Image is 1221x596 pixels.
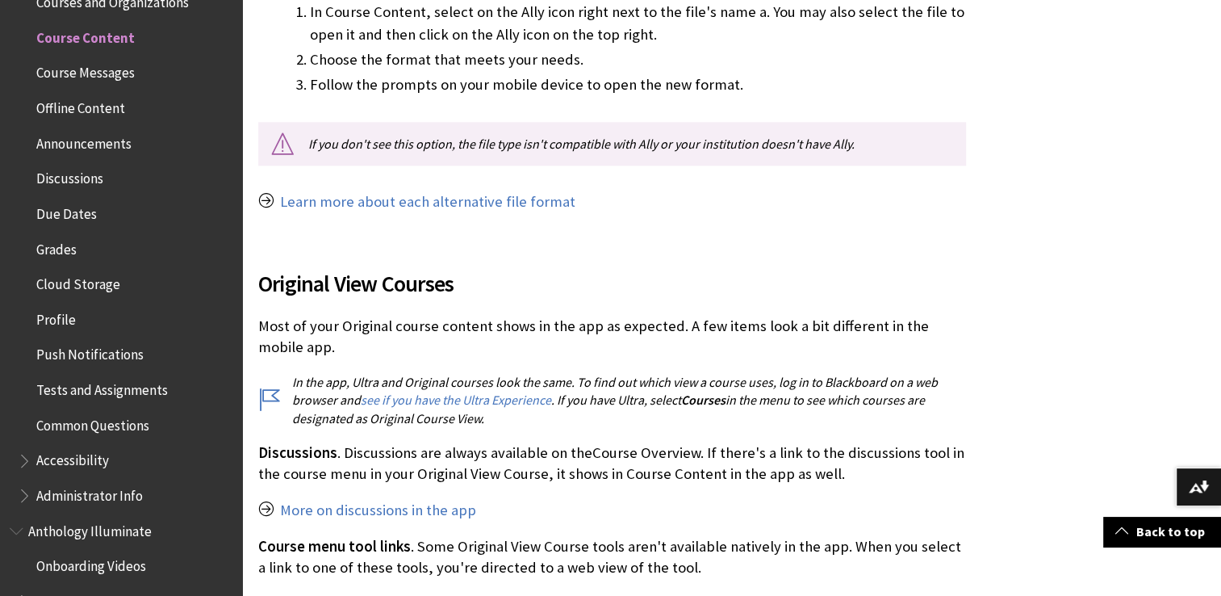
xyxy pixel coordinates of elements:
[36,553,146,575] span: Onboarding Videos
[280,192,575,212] a: Learn more about each alternative file format
[258,267,966,300] span: Original View Courses
[36,130,132,152] span: Announcements
[258,537,411,556] span: Course menu tool links
[36,60,135,82] span: Course Messages
[681,392,725,408] span: Courses
[36,412,149,434] span: Common Questions
[310,1,966,46] li: In Course Content, select on the Ally icon right next to the file's name a. You may also select t...
[258,122,966,166] p: If you don't see this option, the file type isn't compatible with Ally or your institution doesn'...
[361,392,551,409] a: see if you have the Ultra Experience
[36,306,76,328] span: Profile
[258,316,966,358] p: Most of your Original course content shows in the app as expected. A few items look a bit differe...
[280,501,476,520] a: More on discussions in the app
[310,73,966,96] li: Follow the prompts on your mobile device to open the new format.
[36,271,120,292] span: Cloud Storage
[36,482,143,504] span: Administrator Info
[258,536,966,578] p: . Some Original View Course tools aren't available natively in the app. When you select a link to...
[36,447,109,469] span: Accessibility
[258,443,337,462] span: Discussions
[28,518,152,539] span: Anthology Illuminate
[258,443,966,485] p: . Discussions are always available on the . If there's a link to the discussions tool in the cour...
[36,342,144,363] span: Push Notifications
[1103,517,1221,547] a: Back to top
[258,373,966,427] p: In the app, Ultra and Original courses look the same. To find out which view a course uses, log i...
[36,376,168,398] span: Tests and Assignments
[36,200,97,222] span: Due Dates
[592,443,700,462] span: Course Overview
[310,48,966,71] li: Choose the format that meets your needs.
[36,24,135,46] span: Course Content
[36,165,103,187] span: Discussions
[36,236,77,258] span: Grades
[36,94,125,116] span: Offline Content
